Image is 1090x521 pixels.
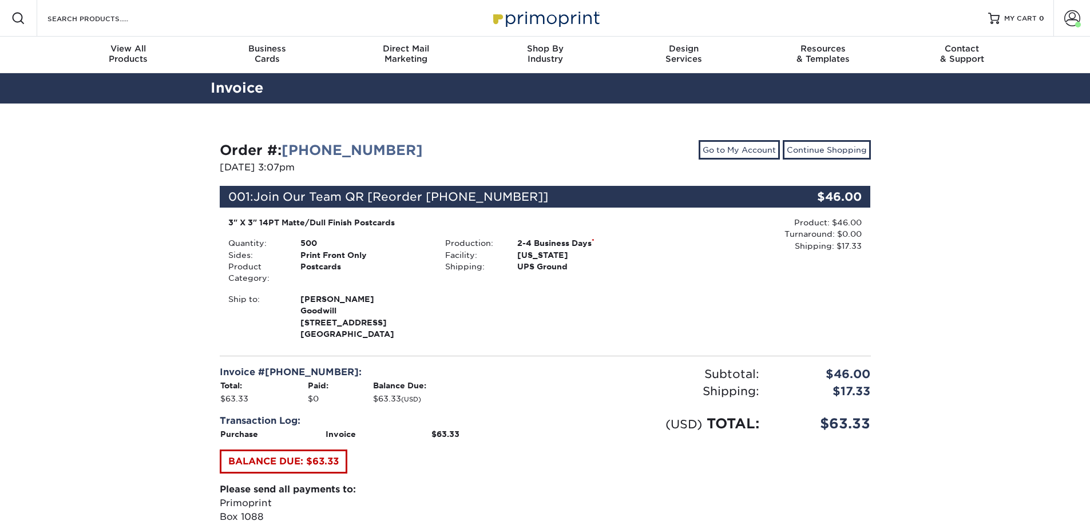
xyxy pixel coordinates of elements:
div: Services [615,43,754,64]
a: Direct MailMarketing [336,37,475,73]
div: & Support [893,43,1032,64]
span: Design [615,43,754,54]
div: Sides: [220,249,292,261]
span: Contact [893,43,1032,54]
strong: Please send all payments to: [220,484,356,495]
a: DesignServices [615,37,754,73]
div: $46.00 [768,365,879,383]
span: Goodwill [300,305,428,316]
div: Shipping: [437,261,509,272]
span: Shop By [475,43,615,54]
span: 0 [1039,14,1044,22]
td: $63.33 [220,392,308,405]
div: Ship to: [220,293,292,340]
div: Print Front Only [292,249,437,261]
a: [PHONE_NUMBER] [282,142,423,158]
strong: Invoice [326,429,356,439]
div: Products [59,43,198,64]
div: $46.00 [762,186,871,208]
div: Quantity: [220,237,292,249]
strong: Order #: [220,142,423,158]
div: Transaction Log: [220,414,537,428]
div: Cards [197,43,336,64]
p: [DATE] 3:07pm [220,161,537,174]
span: MY CART [1004,14,1037,23]
div: $63.33 [768,413,879,434]
a: Continue Shopping [783,140,871,160]
div: Postcards [292,261,437,284]
span: TOTAL: [707,415,759,432]
small: (USD) [401,396,421,403]
span: [STREET_ADDRESS] [300,317,428,328]
div: Production: [437,237,509,249]
img: Primoprint [488,6,603,30]
th: Balance Due: [372,379,536,392]
div: [US_STATE] [509,249,653,261]
div: UPS Ground [509,261,653,272]
span: Join Our Team QR [Reorder [PHONE_NUMBER]] [253,190,548,204]
a: Contact& Support [893,37,1032,73]
strong: $63.33 [431,429,459,439]
div: & Templates [754,43,893,64]
a: BALANCE DUE: $63.33 [220,450,347,474]
div: Product: $46.00 Turnaround: $0.00 Shipping: $17.33 [653,217,862,252]
span: View All [59,43,198,54]
input: SEARCH PRODUCTS..... [46,11,158,25]
div: $17.33 [768,383,879,400]
a: Resources& Templates [754,37,893,73]
div: 2-4 Business Days [509,237,653,249]
td: $0 [307,392,372,405]
div: Shipping: [545,383,768,400]
th: Total: [220,379,308,392]
div: Subtotal: [545,365,768,383]
div: Facility: [437,249,509,261]
span: Business [197,43,336,54]
div: Industry [475,43,615,64]
div: Product Category: [220,261,292,284]
td: $63.33 [372,392,536,405]
a: Go to My Account [699,140,780,160]
strong: Purchase [220,429,258,439]
th: Paid: [307,379,372,392]
a: View AllProducts [59,37,198,73]
div: 500 [292,237,437,249]
div: 3" X 3" 14PT Matte/Dull Finish Postcards [228,217,645,228]
a: Shop ByIndustry [475,37,615,73]
span: Direct Mail [336,43,475,54]
span: Resources [754,43,893,54]
div: Invoice #[PHONE_NUMBER]: [220,365,537,379]
a: BusinessCards [197,37,336,73]
span: [PERSON_NAME] [300,293,428,305]
strong: [GEOGRAPHIC_DATA] [300,293,428,339]
small: (USD) [665,417,702,431]
div: Marketing [336,43,475,64]
div: 001: [220,186,762,208]
h2: Invoice [202,78,889,99]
